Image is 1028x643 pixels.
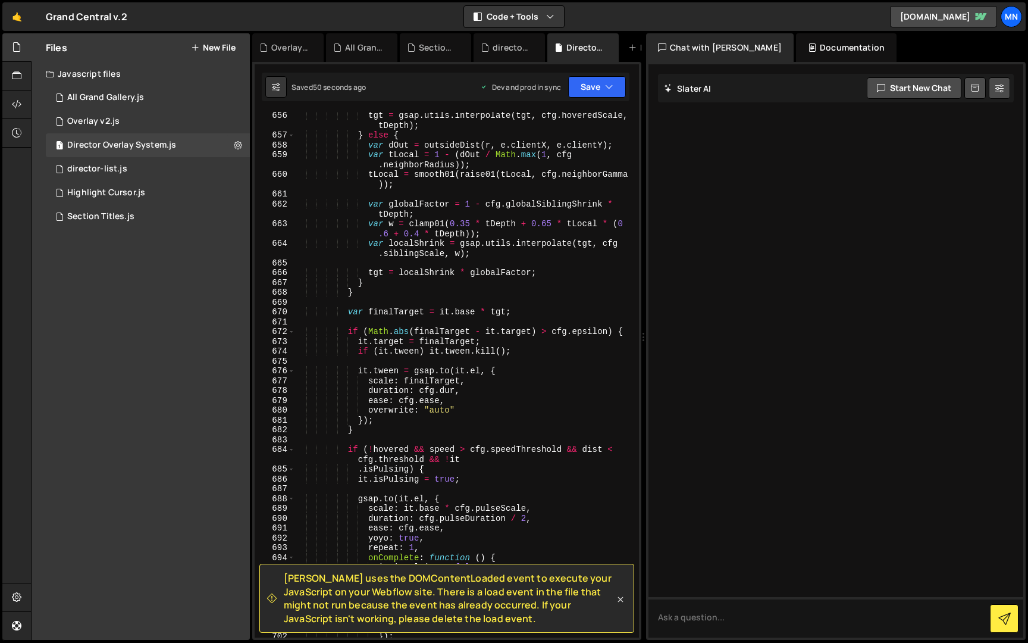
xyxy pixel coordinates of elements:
[271,42,309,54] div: Overlay v2.js
[255,199,295,219] div: 662
[255,592,295,603] div: 698
[255,189,295,199] div: 661
[67,116,120,127] div: Overlay v2.js
[67,188,145,198] div: Highlight Cursor.js
[255,337,295,347] div: 673
[255,376,295,386] div: 677
[255,553,295,563] div: 694
[255,533,295,544] div: 692
[890,6,997,27] a: [DOMAIN_NAME]
[464,6,564,27] button: Code + Tools
[255,563,295,573] div: 695
[67,92,144,103] div: All Grand Gallery.js
[255,258,295,269] div: 665
[284,572,615,625] span: [PERSON_NAME] uses the DOMContentLoaded event to execute your JavaScript on your Webflow site. Th...
[67,164,127,174] div: director-list.js
[255,504,295,514] div: 689
[255,150,295,170] div: 659
[255,298,295,308] div: 669
[255,386,295,396] div: 678
[2,2,32,31] a: 🤙
[46,86,250,110] div: 15298/43578.js
[255,307,295,317] div: 670
[46,10,127,24] div: Grand Central v.2
[255,622,295,632] div: 701
[292,82,366,92] div: Saved
[255,425,295,435] div: 682
[255,484,295,494] div: 687
[255,141,295,151] div: 658
[191,43,236,52] button: New File
[46,181,250,205] div: 15298/43117.js
[46,110,250,133] div: 15298/45944.js
[255,543,295,553] div: 693
[255,130,295,141] div: 657
[345,42,383,54] div: All Grand Gallery.js
[255,602,295,612] div: 699
[255,278,295,288] div: 667
[255,475,295,485] div: 686
[255,582,295,592] div: 697
[255,170,295,189] div: 660
[255,111,295,130] div: 656
[255,514,295,524] div: 690
[67,140,176,151] div: Director Overlay System.js
[255,612,295,622] div: 700
[67,211,134,222] div: Section Titles.js
[566,42,604,54] div: Director Overlay System.js
[664,83,712,94] h2: Slater AI
[255,405,295,416] div: 680
[46,133,250,157] div: 15298/42891.js
[255,573,295,583] div: 696
[255,288,295,298] div: 668
[480,82,561,92] div: Dev and prod in sync
[32,62,250,86] div: Javascript files
[796,33,897,62] div: Documentation
[255,464,295,475] div: 685
[255,357,295,367] div: 675
[255,396,295,406] div: 679
[1001,6,1022,27] a: MN
[255,494,295,504] div: 688
[255,239,295,258] div: 664
[46,205,250,229] div: 15298/40223.js
[255,327,295,337] div: 672
[255,366,295,376] div: 676
[568,76,626,98] button: Save
[255,523,295,533] div: 691
[646,33,794,62] div: Chat with [PERSON_NAME]
[255,347,295,357] div: 674
[255,416,295,426] div: 681
[255,268,295,278] div: 666
[255,317,295,327] div: 671
[46,157,250,181] div: 15298/40379.js
[56,142,63,151] span: 1
[255,219,295,239] div: 663
[255,445,295,464] div: 684
[419,42,457,54] div: Section Titles.js
[46,41,67,54] h2: Files
[493,42,531,54] div: director-list.js
[867,77,961,99] button: Start new chat
[628,42,678,54] div: New File
[313,82,366,92] div: 50 seconds ago
[255,632,295,642] div: 702
[255,435,295,445] div: 683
